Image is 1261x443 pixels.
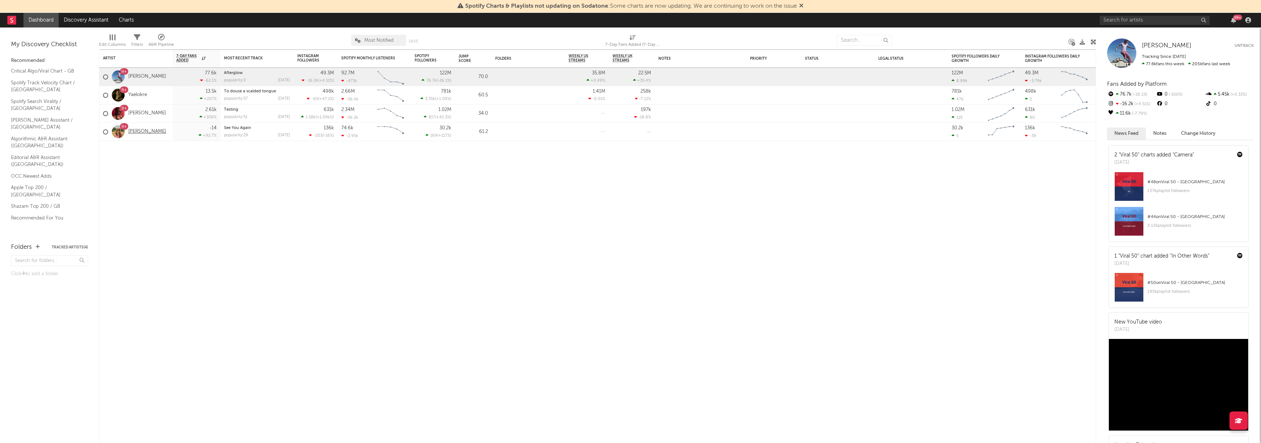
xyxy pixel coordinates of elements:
div: Testing [224,108,290,112]
div: 631k [1025,107,1035,112]
span: -100 % [1168,93,1183,97]
svg: Chart title [1058,86,1091,104]
a: Editorial A&R Assistant ([GEOGRAPHIC_DATA]) [11,154,81,169]
svg: Chart title [985,86,1018,104]
div: Most Recent Track [224,56,279,60]
div: 136k [324,126,334,130]
div: +207 % [200,96,217,101]
div: [DATE] [1114,159,1194,166]
span: 1.58k [306,115,316,119]
div: +0.49 % [587,78,605,83]
div: -473k [341,78,357,83]
div: -3.79k [1025,78,1042,83]
button: Save [409,39,418,43]
div: Afterglow [224,71,290,75]
div: +35.4 % [633,78,651,83]
div: Click to add a folder. [11,270,88,278]
a: To douse a scalded tongue [224,89,276,93]
div: -16.2k [1107,99,1156,109]
a: Dashboard [23,13,59,27]
div: [DATE] [278,78,290,82]
a: Shazam Top 200 / GB [11,202,81,210]
span: Tracking Since: [DATE] [1142,55,1186,59]
div: 0 [1156,90,1205,99]
div: Edit Columns [99,31,126,52]
div: 631k [324,107,334,112]
div: Folders [11,243,32,252]
div: 35.8M [592,71,605,75]
div: 5.45k [1205,90,1254,99]
div: 1 "Viral 50" chart added [1114,252,1209,260]
div: 34.0 [459,109,488,118]
div: 92.7M [341,71,354,75]
svg: Chart title [985,104,1018,123]
div: 49.3M [1025,71,1038,75]
a: Algorithmic A&R Assistant ([GEOGRAPHIC_DATA]) [11,135,81,150]
input: Search for folders... [11,255,88,266]
div: Edit Columns [99,40,126,49]
a: Critical Algo/Viral Chart - GB [11,67,81,75]
span: : Some charts are now updating. We are continuing to work on the issue [465,3,797,9]
a: [PERSON_NAME] Assistant / [GEOGRAPHIC_DATA] [11,116,81,131]
span: +4.51 % [319,79,333,83]
div: 2.34M [341,107,354,112]
div: 1.02M [952,107,964,112]
span: Weekly UK Streams [613,54,640,63]
a: See You Again [224,126,251,130]
div: [DATE] [1114,326,1162,333]
span: +0.33 % [1229,93,1247,97]
a: "In Other Words" [1170,254,1209,259]
span: +4.51 % [1133,102,1150,106]
div: 193k playlist followers [1147,287,1243,296]
div: 70.0 [459,73,488,81]
button: 99+ [1231,17,1236,23]
div: 122M [440,71,451,75]
span: [PERSON_NAME] [1142,43,1191,49]
input: Search for artists [1100,16,1210,25]
div: 2 "Viral 50" charts added [1114,151,1194,159]
div: 2.66M [341,89,355,94]
svg: Chart title [374,104,407,123]
div: 0 [1156,99,1205,109]
div: Recommended [11,56,88,65]
span: -203 [314,134,323,138]
div: 197k [641,107,651,112]
div: A&R Pipeline [148,31,174,52]
span: Weekly US Streams [569,54,594,63]
span: -26.1 % [1132,93,1147,97]
svg: Chart title [985,123,1018,141]
a: Testing [224,108,238,112]
div: Instagram Followers Daily Growth [1025,54,1080,63]
svg: Chart title [374,68,407,86]
input: Search... [837,35,892,46]
div: 2 [1025,97,1032,101]
div: Status [805,56,853,61]
span: +117 % [438,134,450,138]
div: +92.7 % [199,133,217,138]
div: ( ) [302,78,334,83]
span: Dismiss [799,3,804,9]
div: 119 [952,115,963,120]
span: Fans Added by Platform [1107,81,1167,87]
div: 122M [952,71,963,75]
div: 7-Day Fans Added (7-Day Fans Added) [605,31,660,52]
div: -26.4k [341,97,359,101]
div: Filters [131,31,143,52]
div: 137k playlist followers [1147,187,1243,195]
div: [DATE] [278,97,290,101]
div: Instagram Followers [297,54,323,63]
button: Untrack [1235,42,1254,49]
div: 49.3M [320,71,334,75]
div: Spotify Followers [415,54,440,63]
div: 74.6k [341,126,353,130]
span: +47.1 % [319,97,333,101]
div: 8.99k [952,78,967,83]
div: 498k [323,89,334,94]
div: popularity: 57 [224,97,248,101]
a: #44onViral 50 - [GEOGRAPHIC_DATA]3.13kplaylist followers [1109,207,1248,241]
div: -0.01 % [588,96,605,101]
div: 80 [1025,115,1035,120]
div: 11.6k [1107,109,1156,118]
svg: Chart title [374,86,407,104]
div: [DATE] [278,115,290,119]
